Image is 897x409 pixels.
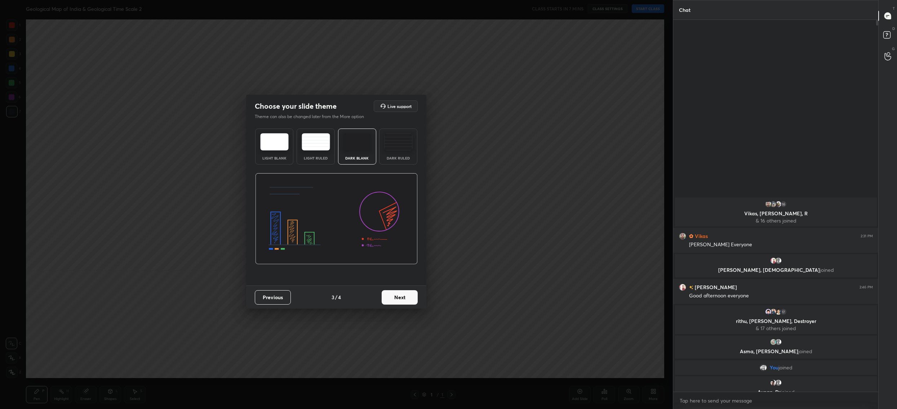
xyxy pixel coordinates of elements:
img: darkThemeBanner.d06ce4a2.svg [255,173,418,265]
img: lightRuledTheme.5fabf969.svg [302,133,330,150]
p: Asma, [PERSON_NAME] [679,349,872,354]
p: Vikas, [PERSON_NAME], R [679,211,872,216]
h4: 3 [332,293,334,301]
div: 17 [780,308,787,315]
p: Theme can also be changed later from the More option [255,113,372,120]
img: 3d7d5d53a47d451aac34bf1a3383bf75.29313146_3 [679,284,686,291]
h5: Live support [387,104,412,108]
p: rithu, [PERSON_NAME], Destroyer [679,318,872,324]
span: You [769,365,778,370]
p: & 17 others joined [679,325,872,331]
img: 73329965_3ED7FC66-C41C-40E4-82AF-FB12F21E7B64.png [765,308,772,315]
span: joined [780,388,794,395]
img: b712594751214bf691daaf9cf529adcb.jpg [775,201,782,208]
img: a78005d197df4c92815a7fe10a76453a.jpg [775,308,782,315]
img: darkTheme.f0cc69e5.svg [343,133,371,150]
h6: [PERSON_NAME] [693,283,737,291]
div: Light Ruled [301,156,330,160]
div: Good afternoon everyone [689,292,873,300]
img: default.png [775,379,782,386]
img: 03e8690dfce84202a08090815fedffbe.jpg [765,201,772,208]
img: 3d7d5d53a47d451aac34bf1a3383bf75.29313146_3 [770,257,777,264]
span: joined [778,365,792,370]
h6: Vikas [693,232,708,240]
img: 8a00575793784efba19b0fb88d013578.jpg [759,364,767,371]
span: joined [820,266,834,273]
p: D [892,26,895,31]
p: G [892,46,895,51]
p: [PERSON_NAME], [DEMOGRAPHIC_DATA] [679,267,872,273]
button: Next [382,290,418,305]
div: Light Blank [260,156,289,160]
img: 10bc796f36ce4e3693f3adafcce4309c.jpg [770,201,777,208]
div: [PERSON_NAME] Everyone [689,241,873,248]
p: Chat [673,0,696,19]
img: lightTheme.e5ed3b09.svg [260,133,289,150]
img: 03e8690dfce84202a08090815fedffbe.jpg [679,233,686,240]
p: T [893,6,895,11]
p: Ayaan, Dr [679,389,872,395]
p: & 16 others joined [679,218,872,224]
div: Dark Blank [343,156,372,160]
img: 854914099bb04aadbfc802a42bbb8cca.jpg [770,308,777,315]
div: Dark Ruled [384,156,413,160]
div: 2:46 PM [860,285,873,289]
div: 16 [780,201,787,208]
h4: / [335,293,337,301]
span: joined [798,348,812,355]
img: default.png [775,338,782,346]
img: Learner_Badge_hustler_a18805edde.svg [689,234,693,238]
div: 2:31 PM [861,234,873,238]
h2: Choose your slide theme [255,102,337,111]
img: darkRuledTheme.de295e13.svg [384,133,413,150]
img: no-rating-badge.077c3623.svg [689,286,693,289]
button: Previous [255,290,291,305]
h4: 4 [338,293,341,301]
img: 023c3cf57870466091aacae4004e5e43.jpg [770,338,777,346]
img: b0186c1c3c634d8bb86761416347140a.jpg [770,379,777,386]
div: grid [673,196,879,392]
img: default.png [775,257,782,264]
